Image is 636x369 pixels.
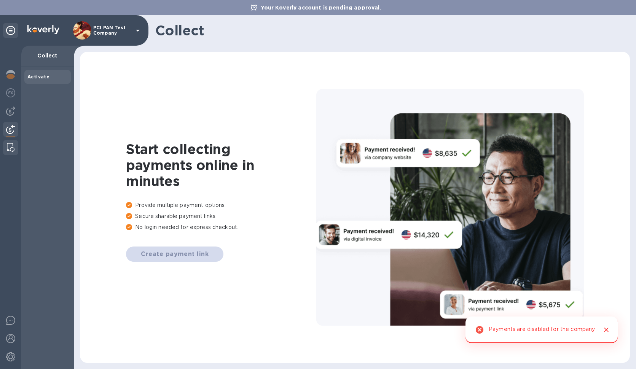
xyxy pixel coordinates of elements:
[27,25,59,34] img: Logo
[155,22,624,38] h1: Collect
[126,201,316,209] p: Provide multiple payment options.
[6,88,15,97] img: Foreign exchange
[257,4,385,11] p: Your Koverly account is pending approval.
[27,52,68,59] p: Collect
[126,141,316,189] h1: Start collecting payments online in minutes
[489,323,595,337] div: Payments are disabled for the company
[126,212,316,220] p: Secure sharable payment links.
[601,325,611,335] button: Close
[126,223,316,231] p: No login needed for express checkout.
[27,74,49,80] b: Activate
[93,25,131,36] p: PCI PAN Test Company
